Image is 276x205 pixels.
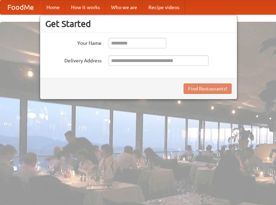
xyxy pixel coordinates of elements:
[143,0,185,14] a: Recipe videos
[45,55,102,64] label: Delivery Address
[45,38,102,47] label: Your Name
[184,83,232,94] button: Find Restaurants!
[45,19,232,29] h3: Get Started
[65,0,105,14] a: How it works
[105,0,143,14] a: Who we are
[0,0,41,14] a: FoodMe
[41,0,65,14] a: Home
